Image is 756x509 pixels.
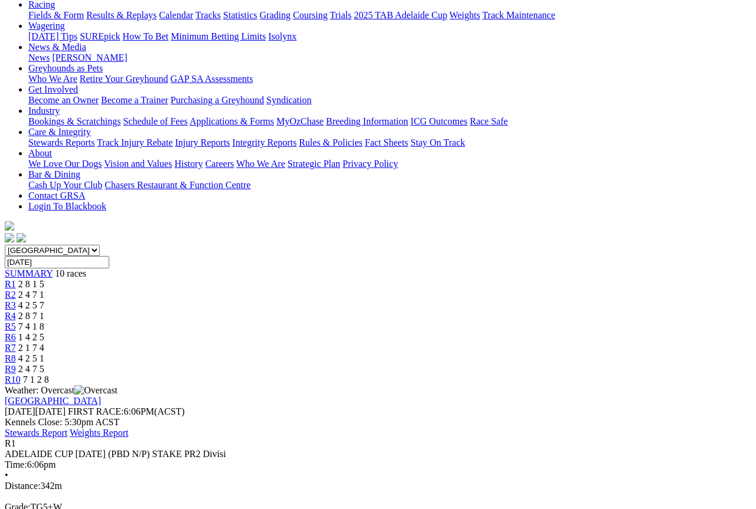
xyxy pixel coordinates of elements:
a: Fact Sheets [365,137,408,147]
a: Careers [205,159,234,169]
a: R4 [5,311,16,321]
div: 342m [5,481,751,491]
span: R1 [5,438,16,448]
a: Become a Trainer [101,95,168,105]
a: Who We Are [28,74,77,84]
a: Track Maintenance [483,10,555,20]
a: R2 [5,290,16,300]
img: twitter.svg [17,233,26,242]
span: 10 races [55,268,86,278]
a: Race Safe [470,116,507,126]
div: News & Media [28,52,751,63]
a: News & Media [28,42,86,52]
span: 2 1 7 4 [18,343,44,353]
a: Fields & Form [28,10,84,20]
a: Results & Replays [86,10,157,20]
a: About [28,148,52,158]
a: R7 [5,343,16,353]
a: GAP SA Assessments [171,74,253,84]
a: How To Bet [123,31,169,41]
span: R3 [5,300,16,310]
a: R5 [5,321,16,331]
a: Contact GRSA [28,191,85,201]
a: Strategic Plan [288,159,340,169]
a: Greyhounds as Pets [28,63,103,73]
div: ADELAIDE CUP [DATE] (PBD N/P) STAKE PR2 Divisi [5,449,751,459]
div: Get Involved [28,95,751,106]
a: Privacy Policy [343,159,398,169]
a: Purchasing a Greyhound [171,95,264,105]
span: 6:06PM(ACST) [68,406,185,416]
div: Care & Integrity [28,137,751,148]
a: Who We Are [236,159,285,169]
span: Distance: [5,481,40,491]
span: [DATE] [5,406,35,416]
span: 4 2 5 7 [18,300,44,310]
a: Statistics [223,10,258,20]
div: Wagering [28,31,751,42]
a: ICG Outcomes [410,116,467,126]
div: Kennels Close: 5:30pm ACST [5,417,751,428]
a: R8 [5,353,16,363]
a: Breeding Information [326,116,408,126]
span: FIRST RACE: [68,406,123,416]
span: 7 4 1 8 [18,321,44,331]
a: Stay On Track [410,137,465,147]
span: 2 8 1 5 [18,279,44,289]
a: [DATE] Tips [28,31,77,41]
a: Chasers Restaurant & Function Centre [105,180,250,190]
a: SUMMARY [5,268,53,278]
a: Become an Owner [28,95,99,105]
a: Retire Your Greyhound [80,74,168,84]
a: Schedule of Fees [123,116,187,126]
div: Industry [28,116,751,127]
a: R6 [5,332,16,342]
a: Bar & Dining [28,169,80,179]
a: SUREpick [80,31,120,41]
a: Cash Up Your Club [28,180,102,190]
a: Grading [260,10,291,20]
a: R9 [5,364,16,374]
a: Isolynx [268,31,296,41]
a: Get Involved [28,84,78,94]
a: Applications & Forms [190,116,274,126]
a: Minimum Betting Limits [171,31,266,41]
a: Login To Blackbook [28,201,106,211]
a: [GEOGRAPHIC_DATA] [5,396,101,406]
div: 6:06pm [5,459,751,470]
a: Stewards Report [5,428,67,438]
span: • [5,470,8,480]
a: Weights Report [70,428,129,438]
a: Trials [330,10,351,20]
a: Integrity Reports [232,137,296,147]
a: R1 [5,279,16,289]
span: 1 4 2 5 [18,332,44,342]
a: [PERSON_NAME] [52,52,127,63]
img: logo-grsa-white.png [5,221,14,231]
a: Track Injury Rebate [97,137,172,147]
a: Industry [28,106,60,116]
a: Tracks [195,10,221,20]
a: Care & Integrity [28,127,91,137]
span: 2 4 7 5 [18,364,44,374]
a: Rules & Policies [299,137,363,147]
span: 7 1 2 8 [23,375,49,385]
div: Bar & Dining [28,180,751,191]
span: 4 2 5 1 [18,353,44,363]
a: We Love Our Dogs [28,159,102,169]
div: Greyhounds as Pets [28,74,751,84]
a: Bookings & Scratchings [28,116,120,126]
input: Select date [5,256,109,268]
a: R10 [5,375,21,385]
a: MyOzChase [276,116,324,126]
a: 2025 TAB Adelaide Cup [354,10,447,20]
a: Stewards Reports [28,137,94,147]
a: Injury Reports [175,137,230,147]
